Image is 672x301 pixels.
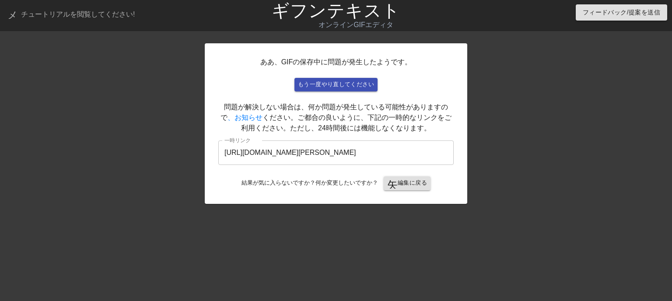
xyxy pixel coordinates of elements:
button: もう一度やり直してください [294,78,378,91]
input: 裸 [218,140,454,165]
font: もう一度やり直してください [298,81,374,87]
font: ください。ご都合の良いように、下記の一時的なリンクをご利用ください。ただし、24時間後には機能しなくなります。 [241,114,451,132]
font: 編集に戻る [398,179,427,186]
font: メニューブック [7,8,83,19]
font: 問題が解決しない場合は、何か問題が発生している可能性がありますので [220,103,448,121]
font: チュートリアルを閲覧してください! [21,10,135,18]
font: フィードバック/提案を送信 [583,9,660,16]
font: 結果が気に入らないですか？何か変更したいですか？ [241,179,378,186]
font: 矢印 [387,178,408,189]
font: ああ、GIFの保存中に問題が発生したようです。 [260,58,412,66]
button: フィードバック/提案を送信 [576,4,667,21]
font: オンラインGIFエディタ [318,21,393,28]
a: チュートリアルを閲覧してください! [7,8,135,22]
a: 、お知らせ [227,114,262,121]
button: 編集に戻る [384,176,430,190]
a: ギフンテキスト [272,1,400,20]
